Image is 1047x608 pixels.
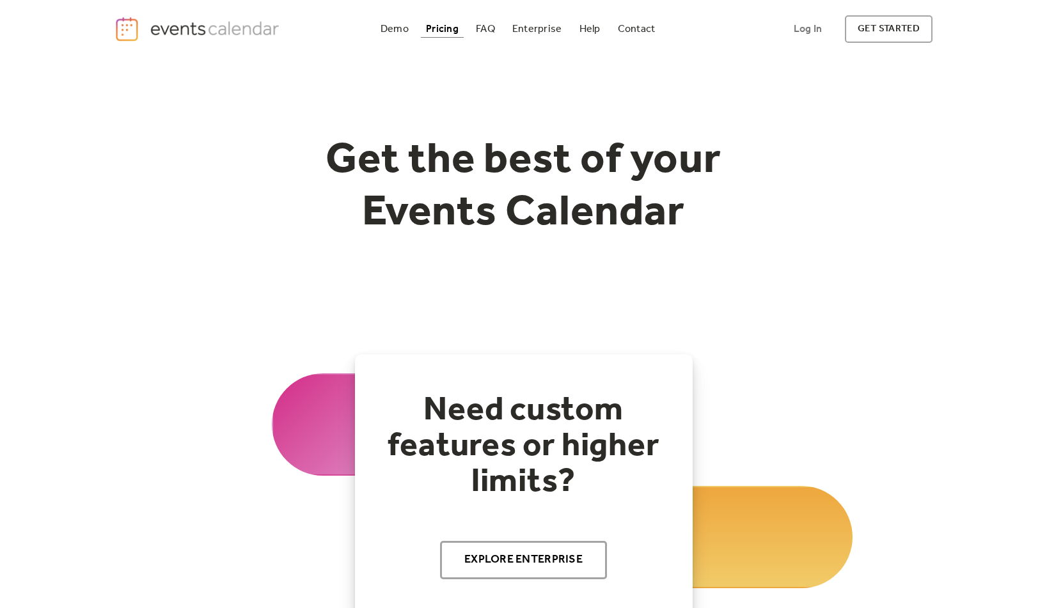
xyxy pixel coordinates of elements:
div: FAQ [476,26,495,33]
div: Pricing [426,26,459,33]
a: Help [574,20,606,38]
a: FAQ [471,20,500,38]
a: Enterprise [507,20,567,38]
div: Demo [381,26,409,33]
a: Log In [781,15,835,43]
a: Explore Enterprise [440,541,607,579]
div: Help [579,26,601,33]
div: Contact [618,26,656,33]
a: Contact [613,20,661,38]
a: get started [845,15,933,43]
h1: Get the best of your Events Calendar [278,135,769,239]
a: Pricing [421,20,464,38]
a: Demo [375,20,414,38]
div: Enterprise [512,26,562,33]
h2: Need custom features or higher limits? [381,393,667,500]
